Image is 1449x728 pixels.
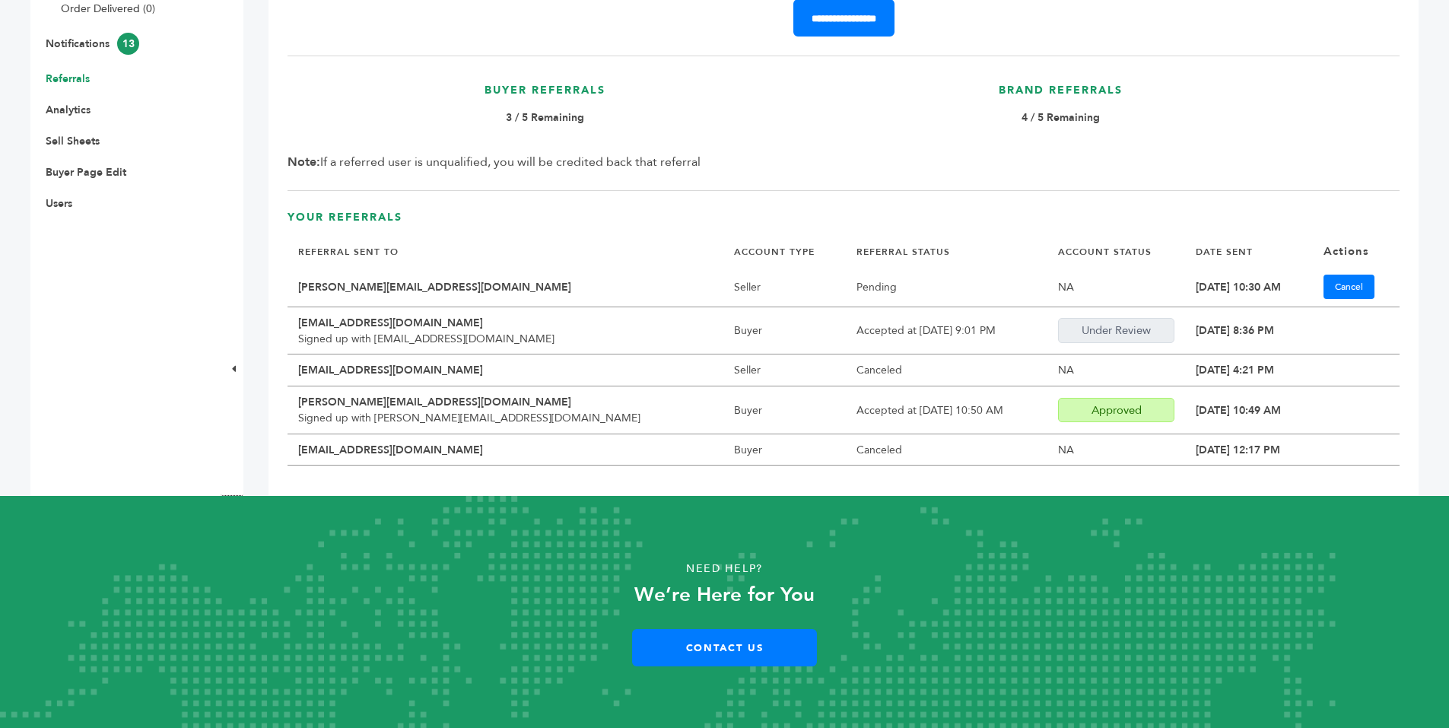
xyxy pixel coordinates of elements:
h3: Your Referrals [288,210,1400,237]
a: Accepted at [DATE] 10:50 AM [856,403,1003,418]
h3: Brand Referrals [811,83,1311,110]
b: [EMAIL_ADDRESS][DOMAIN_NAME] [298,363,483,377]
b: Note: [288,154,320,170]
a: Buyer [734,403,762,418]
a: NA [1058,280,1074,294]
div: Approved [1058,398,1174,423]
a: Seller [734,280,761,294]
a: Contact Us [632,629,817,666]
b: [EMAIL_ADDRESS][DOMAIN_NAME] [298,316,483,330]
a: [DATE] 4:21 PM [1196,363,1274,377]
a: Referrals [46,72,90,86]
a: Canceled [856,363,902,377]
a: [DATE] 8:36 PM [1196,323,1274,338]
span: Signed up with [EMAIL_ADDRESS][DOMAIN_NAME] [298,332,554,346]
a: Buyer [734,323,762,338]
a: Analytics [46,103,91,117]
h3: Buyer Referrals [295,83,796,110]
th: Actions [1313,236,1400,267]
a: NA [1058,363,1074,377]
b: 3 / 5 Remaining [506,110,584,125]
a: [DATE] 10:49 AM [1196,403,1281,418]
a: Users [46,196,72,211]
a: REFERRAL SENT TO [298,246,399,258]
a: Sell Sheets [46,134,100,148]
a: Accepted at [DATE] 9:01 PM [856,323,996,338]
a: Notifications13 [46,37,139,51]
a: ACCOUNT STATUS [1058,246,1152,258]
b: [PERSON_NAME][EMAIL_ADDRESS][DOMAIN_NAME] [298,280,571,294]
b: 4 / 5 Remaining [1022,110,1100,125]
a: Seller [734,363,761,377]
a: [DATE] 10:30 AM [1196,280,1281,294]
a: Buyer [734,443,762,457]
a: Order Delivered (0) [61,2,155,16]
strong: We’re Here for You [634,581,815,609]
a: ACCOUNT TYPE [734,246,815,258]
span: If a referred user is unqualified, you will be credited back that referral [288,154,701,170]
p: Need Help? [72,558,1377,580]
b: [EMAIL_ADDRESS][DOMAIN_NAME] [298,443,483,457]
a: Buyer Page Edit [46,165,126,180]
a: REFERRAL STATUS [856,246,950,258]
b: [PERSON_NAME][EMAIL_ADDRESS][DOMAIN_NAME] [298,395,571,409]
a: Canceled [856,443,902,457]
a: Pending [856,280,897,294]
span: 13 [117,33,139,55]
a: Cancel [1323,275,1374,299]
a: [DATE] 12:17 PM [1196,443,1280,457]
span: Signed up with [PERSON_NAME][EMAIL_ADDRESS][DOMAIN_NAME] [298,411,640,425]
a: NA [1058,443,1074,457]
div: Under Review [1058,318,1174,343]
a: DATE SENT [1196,246,1253,258]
